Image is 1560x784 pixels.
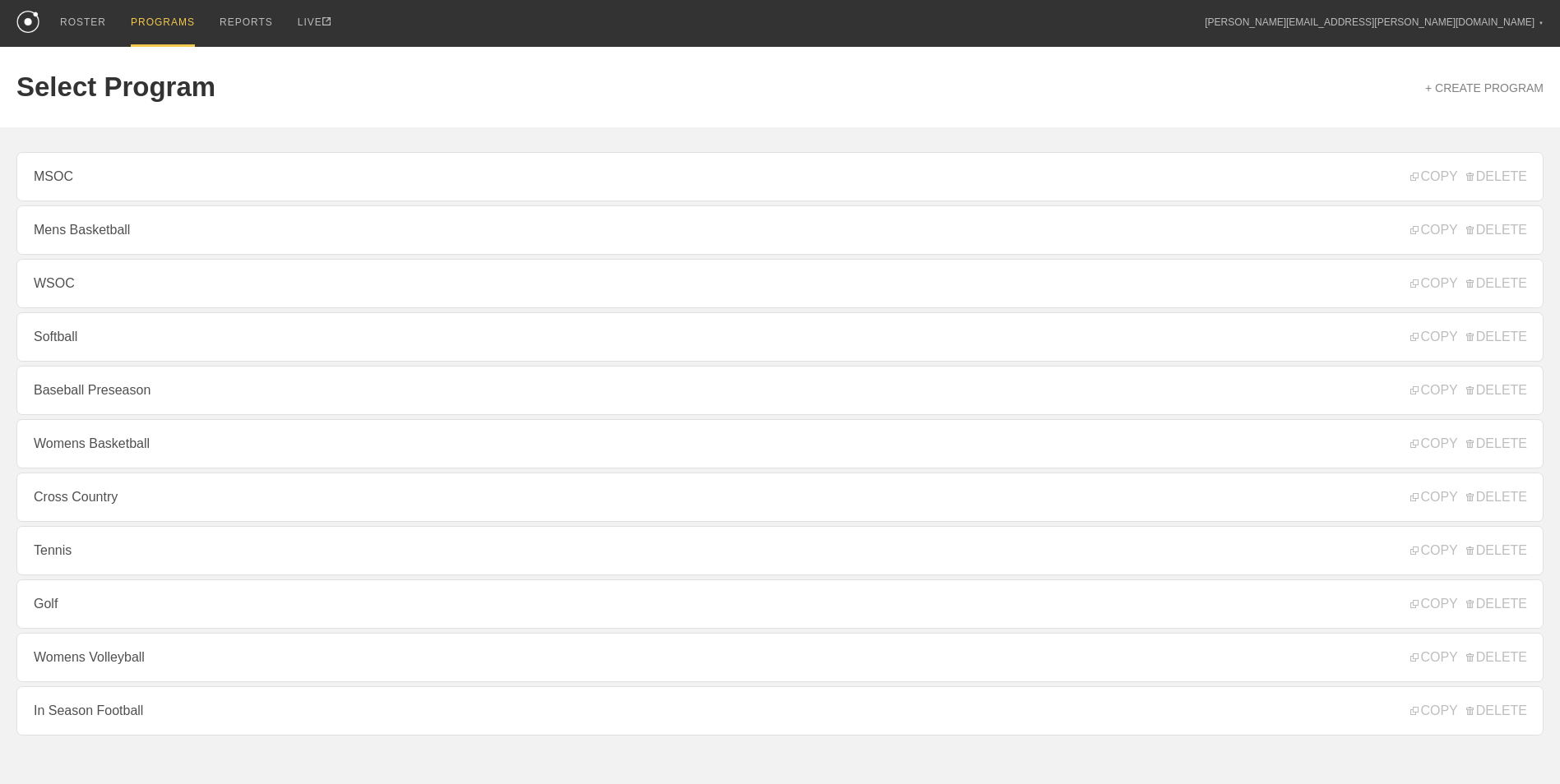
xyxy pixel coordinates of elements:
[16,419,1544,468] a: Womens Basketball
[1410,223,1457,238] span: COPY
[16,366,1544,415] a: Baseball Preseason
[1425,81,1544,95] a: + CREATE PROGRAM
[16,686,1544,736] a: In Season Football
[1410,543,1457,558] span: COPY
[1466,169,1527,184] span: DELETE
[1466,436,1527,451] span: DELETE
[16,205,1544,255] a: Mens Basketball
[1539,18,1544,28] div: ▼
[16,473,1544,522] a: Cross Country
[1410,330,1457,344] span: COPY
[16,312,1544,362] a: Softball
[1410,276,1457,291] span: COPY
[16,259,1544,308] a: WSOC
[1466,490,1527,505] span: DELETE
[1466,330,1527,344] span: DELETE
[1264,593,1560,784] iframe: Chat Widget
[16,579,1544,629] a: Golf
[1466,543,1527,558] span: DELETE
[16,633,1544,682] a: Womens Volleyball
[16,526,1544,575] a: Tennis
[1410,436,1457,451] span: COPY
[1466,223,1527,238] span: DELETE
[16,11,39,33] img: logo
[1466,276,1527,291] span: DELETE
[1466,383,1527,398] span: DELETE
[1410,169,1457,184] span: COPY
[1410,490,1457,505] span: COPY
[1410,383,1457,398] span: COPY
[16,152,1544,201] a: MSOC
